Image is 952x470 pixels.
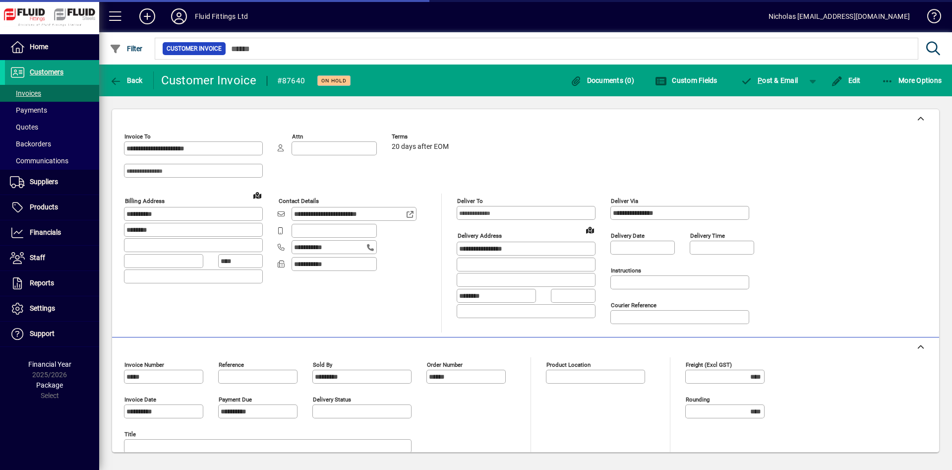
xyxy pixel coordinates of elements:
span: Custom Fields [655,76,717,84]
span: Financial Year [28,360,71,368]
button: Documents (0) [567,71,637,89]
div: Fluid Fittings Ltd [195,8,248,24]
span: Customers [30,68,63,76]
span: Reports [30,279,54,287]
span: Back [110,76,143,84]
span: Edit [831,76,861,84]
app-page-header-button: Back [99,71,154,89]
span: Filter [110,45,143,53]
span: Products [30,203,58,211]
span: On hold [321,77,347,84]
span: Payments [10,106,47,114]
button: Filter [107,40,145,58]
div: #87640 [277,73,305,89]
a: View on map [582,222,598,238]
span: Suppliers [30,178,58,186]
mat-label: Invoice date [124,396,156,403]
div: Nicholas [EMAIL_ADDRESS][DOMAIN_NAME] [769,8,910,24]
mat-label: Deliver via [611,198,638,204]
button: Add [131,7,163,25]
a: View on map [249,187,265,203]
mat-label: Sold by [313,361,332,368]
button: More Options [879,71,945,89]
button: Post & Email [736,71,803,89]
a: Backorders [5,135,99,152]
button: Custom Fields [653,71,720,89]
button: Edit [829,71,863,89]
a: Invoices [5,85,99,102]
mat-label: Invoice number [124,361,164,368]
mat-label: Deliver To [457,198,483,204]
span: 20 days after EOM [392,143,449,151]
span: Quotes [10,123,38,131]
div: Customer Invoice [161,72,257,88]
span: Invoices [10,89,41,97]
a: Financials [5,220,99,245]
a: Suppliers [5,170,99,195]
span: Support [30,330,55,337]
span: Backorders [10,140,51,148]
span: Package [36,381,63,389]
mat-label: Reference [219,361,244,368]
mat-label: Delivery status [313,396,351,403]
button: Profile [163,7,195,25]
a: Products [5,195,99,220]
mat-label: Title [124,431,136,438]
a: Communications [5,152,99,169]
a: Knowledge Base [920,2,940,34]
a: Payments [5,102,99,119]
a: Staff [5,246,99,270]
span: Settings [30,304,55,312]
span: Documents (0) [570,76,634,84]
mat-label: Attn [292,133,303,140]
mat-label: Delivery date [611,232,645,239]
mat-label: Invoice To [124,133,151,140]
mat-label: Instructions [611,267,641,274]
span: P [758,76,762,84]
mat-label: Order number [427,361,463,368]
span: Staff [30,254,45,262]
span: Communications [10,157,68,165]
mat-label: Product location [546,361,591,368]
span: More Options [882,76,942,84]
a: Reports [5,271,99,296]
button: Back [107,71,145,89]
a: Support [5,322,99,346]
mat-label: Rounding [686,396,710,403]
mat-label: Delivery time [690,232,725,239]
mat-label: Courier Reference [611,302,656,309]
a: Quotes [5,119,99,135]
a: Settings [5,296,99,321]
span: ost & Email [741,76,798,84]
span: Terms [392,134,451,140]
span: Financials [30,228,61,236]
span: Customer Invoice [167,44,222,54]
mat-label: Freight (excl GST) [686,361,732,368]
span: Home [30,43,48,51]
a: Home [5,35,99,60]
mat-label: Payment due [219,396,252,403]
